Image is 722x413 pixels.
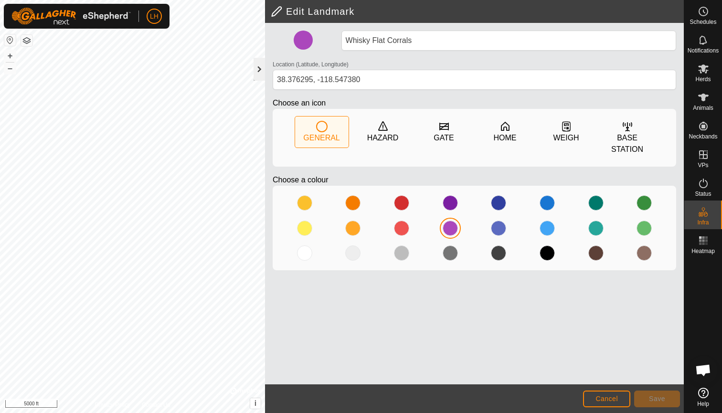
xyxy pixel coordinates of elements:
[649,395,665,402] span: Save
[698,162,708,168] span: VPs
[583,391,630,407] button: Cancel
[273,174,676,186] p: Choose a colour
[95,401,130,409] a: Privacy Policy
[4,63,16,74] button: –
[684,384,722,411] a: Help
[689,134,717,139] span: Neckbands
[689,356,718,384] a: Open chat
[142,401,170,409] a: Contact Us
[595,395,618,402] span: Cancel
[601,132,654,155] div: BASE STATION
[271,6,684,17] h2: Edit Landmark
[695,76,711,82] span: Herds
[250,398,261,409] button: i
[693,105,713,111] span: Animals
[553,132,579,144] div: WEIGH
[688,48,719,53] span: Notifications
[634,391,680,407] button: Save
[697,401,709,407] span: Help
[11,8,131,25] img: Gallagher Logo
[273,60,349,69] label: Location (Latitude, Longitude)
[434,132,454,144] div: GATE
[494,132,517,144] div: HOME
[273,97,676,109] p: Choose an icon
[697,220,709,225] span: Infra
[691,248,715,254] span: Heatmap
[695,191,711,197] span: Status
[4,50,16,62] button: +
[21,35,32,46] button: Map Layers
[255,399,256,407] span: i
[303,132,340,144] div: GENERAL
[367,132,399,144] div: HAZARD
[150,11,159,21] span: LH
[690,19,716,25] span: Schedules
[4,34,16,46] button: Reset Map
